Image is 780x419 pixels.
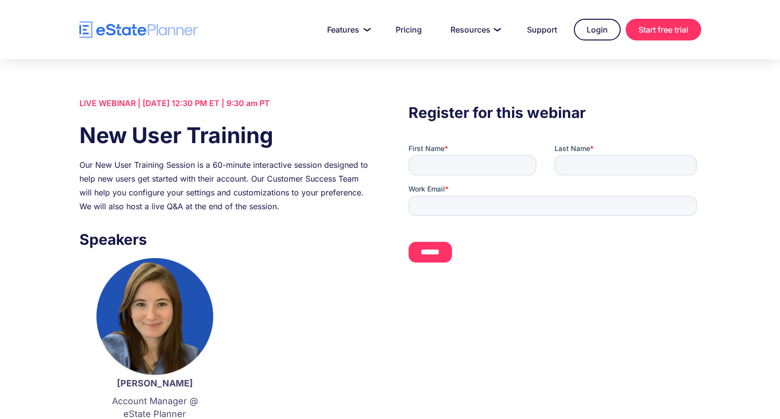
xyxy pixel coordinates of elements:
strong: [PERSON_NAME] [117,378,193,388]
a: home [79,21,198,38]
h3: Register for this webinar [409,101,701,124]
iframe: Form 0 [409,144,701,271]
a: Login [574,19,621,40]
a: Support [515,20,569,39]
div: Our New User Training Session is a 60-minute interactive session designed to help new users get s... [79,158,371,213]
h3: Speakers [79,228,371,251]
a: Pricing [384,20,434,39]
a: Resources [439,20,510,39]
div: LIVE WEBINAR | [DATE] 12:30 PM ET | 9:30 am PT [79,96,371,110]
a: Features [315,20,379,39]
h1: New User Training [79,120,371,151]
a: Start free trial [626,19,701,40]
